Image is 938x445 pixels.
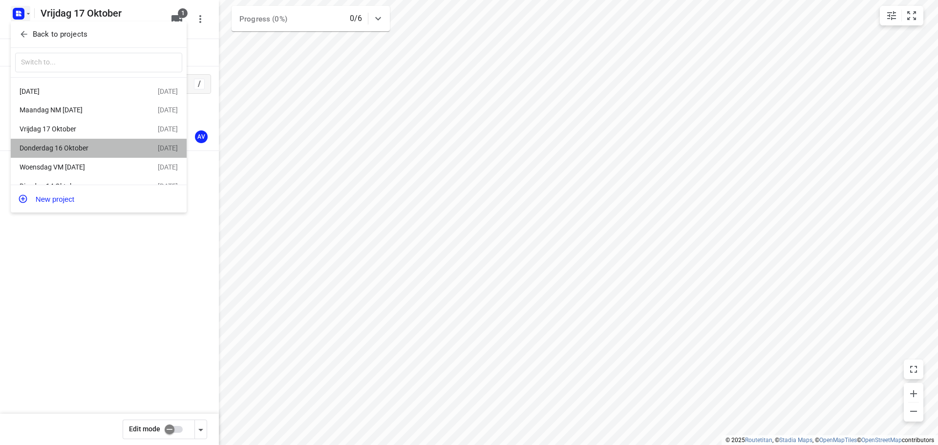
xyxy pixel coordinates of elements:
[20,144,132,152] div: Donderdag 16 Oktober
[20,87,132,95] div: [DATE]
[15,26,182,42] button: Back to projects
[20,125,132,133] div: Vrijdag 17 Oktober
[15,53,182,73] input: Switch to...
[158,144,178,152] div: [DATE]
[158,182,178,190] div: [DATE]
[158,106,178,114] div: [DATE]
[20,106,132,114] div: Maandag NM [DATE]
[11,177,187,196] div: Dinsdag 14 Oktober[DATE]
[20,163,132,171] div: Woensdag VM [DATE]
[20,182,132,190] div: Dinsdag 14 Oktober
[11,82,187,101] div: [DATE][DATE]
[11,139,187,158] div: Donderdag 16 Oktober[DATE]
[158,87,178,95] div: [DATE]
[158,163,178,171] div: [DATE]
[158,125,178,133] div: [DATE]
[33,29,87,40] p: Back to projects
[11,101,187,120] div: Maandag NM [DATE][DATE]
[11,158,187,177] div: Woensdag VM [DATE][DATE]
[11,189,187,209] button: New project
[11,120,187,139] div: Vrijdag 17 Oktober[DATE]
